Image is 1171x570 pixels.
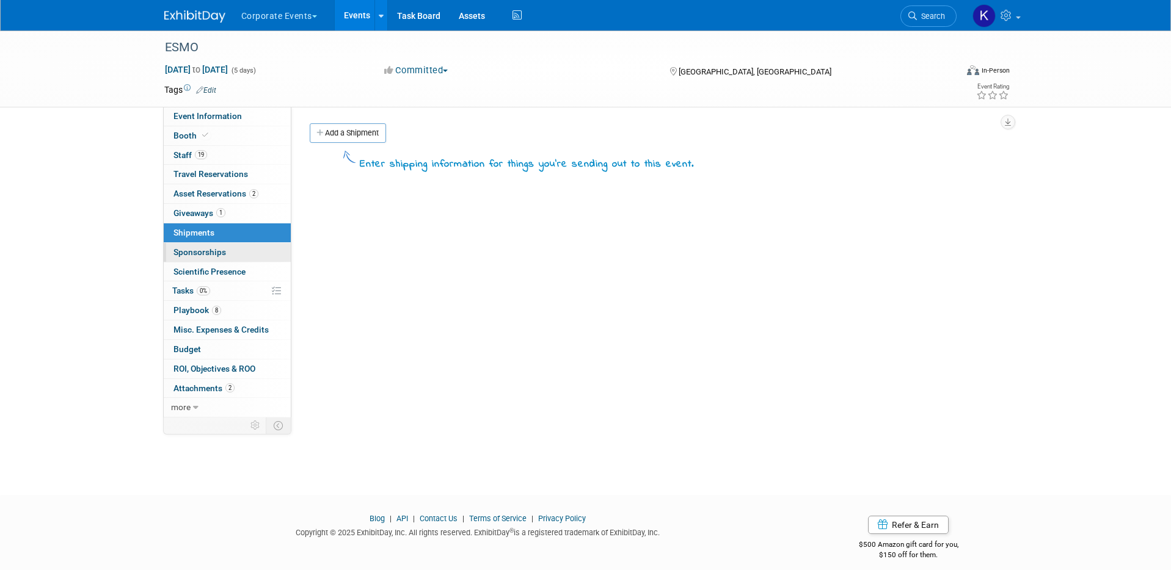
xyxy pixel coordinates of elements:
[164,126,291,145] a: Booth
[266,417,291,433] td: Toggle Event Tabs
[164,281,291,300] a: Tasks0%
[469,514,527,523] a: Terms of Service
[164,359,291,378] a: ROI, Objectives & ROO
[164,340,291,359] a: Budget
[679,67,831,76] span: [GEOGRAPHIC_DATA], [GEOGRAPHIC_DATA]
[173,383,235,393] span: Attachments
[528,514,536,523] span: |
[868,516,949,534] a: Refer & Earn
[245,417,266,433] td: Personalize Event Tab Strip
[164,204,291,223] a: Giveaways1
[173,228,214,237] span: Shipments
[370,514,385,523] a: Blog
[164,320,291,339] a: Misc. Expenses & Credits
[164,223,291,242] a: Shipments
[810,532,1007,560] div: $500 Amazon gift card for you,
[164,84,216,96] td: Tags
[387,514,395,523] span: |
[171,402,191,412] span: more
[161,37,938,59] div: ESMO
[164,165,291,184] a: Travel Reservations
[900,5,957,27] a: Search
[173,305,221,315] span: Playbook
[202,132,208,139] i: Booth reservation complete
[173,169,248,179] span: Travel Reservations
[810,550,1007,560] div: $150 off for them.
[164,379,291,398] a: Attachments2
[173,131,211,140] span: Booth
[164,262,291,281] a: Scientific Presence
[173,267,246,276] span: Scientific Presence
[885,63,1010,82] div: Event Format
[197,286,210,295] span: 0%
[249,189,258,198] span: 2
[360,157,694,172] div: Enter shipping information for things you're sending out to this event.
[173,111,242,121] span: Event Information
[164,524,792,538] div: Copyright © 2025 ExhibitDay, Inc. All rights reserved. ExhibitDay is a registered trademark of Ex...
[164,146,291,165] a: Staff19
[195,150,207,159] span: 19
[173,208,225,218] span: Giveaways
[164,398,291,417] a: more
[216,208,225,217] span: 1
[212,306,221,315] span: 8
[173,150,207,160] span: Staff
[972,4,996,27] img: Keirsten Davis
[410,514,418,523] span: |
[976,84,1009,90] div: Event Rating
[396,514,408,523] a: API
[173,325,269,334] span: Misc. Expenses & Credits
[380,64,453,77] button: Committed
[173,344,201,354] span: Budget
[230,67,256,74] span: (5 days)
[225,383,235,392] span: 2
[967,65,979,75] img: Format-Inperson.png
[173,247,226,257] span: Sponsorships
[917,12,945,21] span: Search
[164,10,225,23] img: ExhibitDay
[164,301,291,320] a: Playbook8
[420,514,458,523] a: Contact Us
[164,243,291,262] a: Sponsorships
[459,514,467,523] span: |
[172,286,210,295] span: Tasks
[164,64,228,75] span: [DATE] [DATE]
[173,364,255,373] span: ROI, Objectives & ROO
[191,65,202,74] span: to
[981,66,1010,75] div: In-Person
[538,514,586,523] a: Privacy Policy
[310,123,386,143] a: Add a Shipment
[173,189,258,198] span: Asset Reservations
[196,86,216,95] a: Edit
[509,527,514,534] sup: ®
[164,184,291,203] a: Asset Reservations2
[164,107,291,126] a: Event Information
